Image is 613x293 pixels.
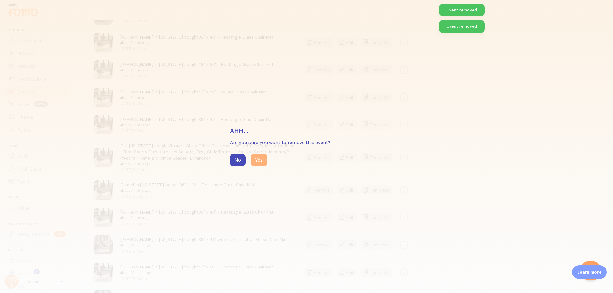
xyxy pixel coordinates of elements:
[572,265,607,279] div: Learn more
[577,269,602,275] p: Learn more
[230,154,246,166] button: No
[439,4,485,16] div: Event removed
[251,154,267,166] button: Yes
[230,139,383,146] p: Are you sure you want to remove this event?
[439,20,485,33] div: Event removed
[230,127,383,135] h3: Ahh...
[581,261,600,280] iframe: Help Scout Beacon - Open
